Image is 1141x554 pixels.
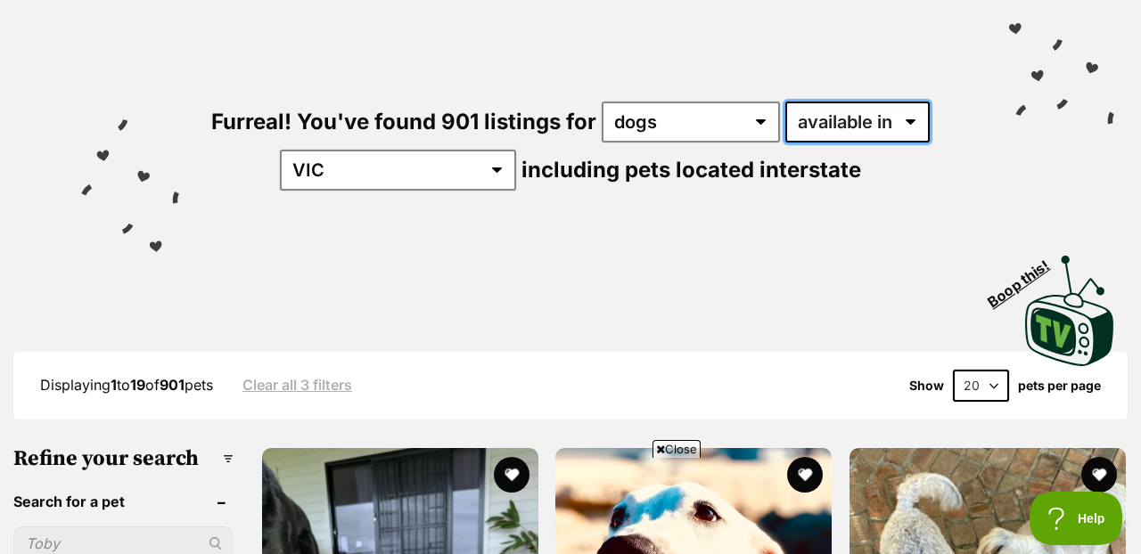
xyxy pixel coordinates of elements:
a: Clear all 3 filters [242,377,352,393]
span: Show [909,379,944,393]
iframe: Help Scout Beacon - Open [1030,492,1123,545]
strong: 901 [160,376,185,394]
button: favourite [1081,457,1117,493]
span: Furreal! You've found 901 listings for [211,109,596,134]
span: Close [653,440,701,458]
label: pets per page [1018,379,1101,393]
iframe: Advertisement [246,465,895,545]
h3: Refine your search [13,446,234,471]
span: including pets located interstate [521,157,861,183]
header: Search for a pet [13,493,234,509]
span: Displaying to of pets [40,376,213,394]
a: Boop this! [1025,240,1114,370]
strong: 1 [111,376,117,394]
strong: 19 [130,376,145,394]
span: Boop this! [985,246,1067,310]
img: PetRescue TV logo [1025,256,1114,366]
